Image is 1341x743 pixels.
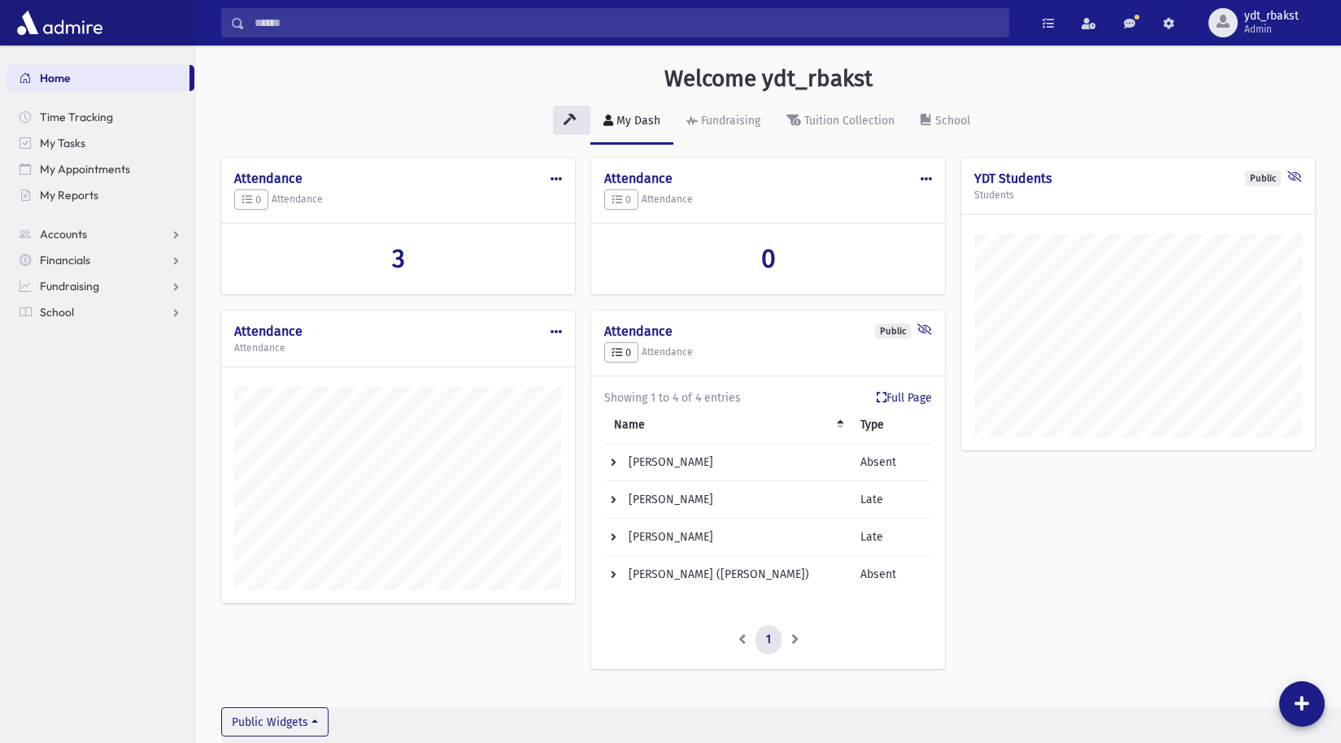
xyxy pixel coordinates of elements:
td: [PERSON_NAME] [604,481,851,519]
button: 0 [604,342,638,363]
a: Accounts [7,221,194,247]
td: Late [851,519,932,556]
span: My Reports [40,188,98,202]
div: Showing 1 to 4 of 4 entries [604,389,932,406]
span: 0 [612,193,631,206]
td: [PERSON_NAME] [604,519,851,556]
a: Time Tracking [7,104,194,130]
span: Fundraising [40,279,99,293]
h5: Attendance [234,342,562,354]
td: [PERSON_NAME] ([PERSON_NAME]) [604,556,851,593]
a: Tuition Collection [773,99,908,145]
a: Home [7,65,189,91]
th: Name [604,406,851,444]
span: Time Tracking [40,110,113,124]
a: Fundraising [7,273,194,299]
a: My Dash [590,99,673,145]
button: 0 [604,189,638,211]
div: Public [875,324,911,339]
h4: Attendance [234,171,562,186]
a: 3 [234,243,562,274]
span: 3 [392,243,405,274]
td: Late [851,481,932,519]
button: 0 [234,189,268,211]
span: 0 [612,346,631,358]
h5: Students [974,189,1302,201]
a: My Tasks [7,130,194,156]
div: Tuition Collection [801,114,895,128]
span: Accounts [40,227,87,241]
span: My Appointments [40,162,130,176]
a: My Reports [7,182,194,208]
a: School [908,99,983,145]
td: Absent [851,556,932,593]
span: Financials [40,253,90,267]
div: Public [1245,171,1281,186]
h4: YDT Students [974,171,1302,186]
span: 0 [761,243,776,274]
input: Search [245,8,1008,37]
td: [PERSON_NAME] [604,444,851,481]
th: Type [851,406,932,444]
h3: Welcome ydt_rbakst [664,65,873,93]
h4: Attendance [234,324,562,339]
span: Admin [1244,23,1299,36]
span: School [40,305,74,319]
span: Home [40,71,71,85]
span: ydt_rbakst [1244,10,1299,23]
a: Full Page [877,389,932,406]
h5: Attendance [604,189,932,211]
div: Fundraising [698,114,760,128]
img: AdmirePro [13,7,107,39]
td: Absent [851,444,932,481]
a: Fundraising [673,99,773,145]
a: 0 [604,243,932,274]
h5: Attendance [234,189,562,211]
button: Public Widgets [221,707,329,736]
div: My Dash [613,114,660,128]
a: Financials [7,247,194,273]
span: My Tasks [40,136,85,150]
a: 1 [755,625,782,654]
h4: Attendance [604,324,932,339]
h4: Attendance [604,171,932,186]
a: My Appointments [7,156,194,182]
h5: Attendance [604,342,932,363]
a: School [7,299,194,325]
span: 0 [242,193,261,206]
div: School [932,114,970,128]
